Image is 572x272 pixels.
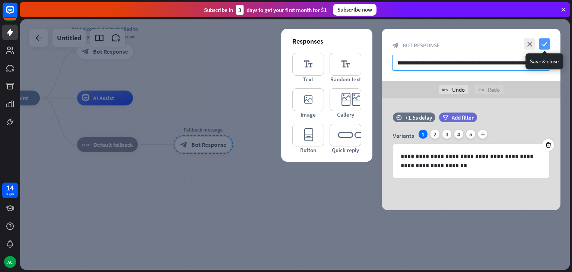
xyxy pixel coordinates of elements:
i: close [524,38,535,50]
div: 5 [466,130,475,139]
div: Undo [439,85,468,94]
div: days [6,191,14,196]
span: Add filter [452,114,474,121]
i: plus [478,130,487,139]
i: undo [442,87,448,93]
div: Redo [474,85,503,94]
span: Variants [393,132,414,139]
div: 3 [236,5,244,15]
div: 1 [419,130,428,139]
button: Open LiveChat chat widget [6,3,28,25]
div: 14 [6,184,14,191]
div: Subscribe now [333,4,376,16]
div: 3 [442,130,451,139]
div: AC [4,256,16,268]
i: check [539,38,550,50]
div: Subscribe in days to get your first month for $1 [204,5,327,15]
i: filter [442,115,448,120]
div: +1.5s delay [405,114,432,121]
i: redo [478,87,484,93]
a: 14 days [2,183,18,198]
span: Bot Response [403,42,440,49]
i: block_bot_response [392,42,399,49]
div: 4 [454,130,463,139]
i: time [396,115,402,120]
div: 2 [430,130,439,139]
